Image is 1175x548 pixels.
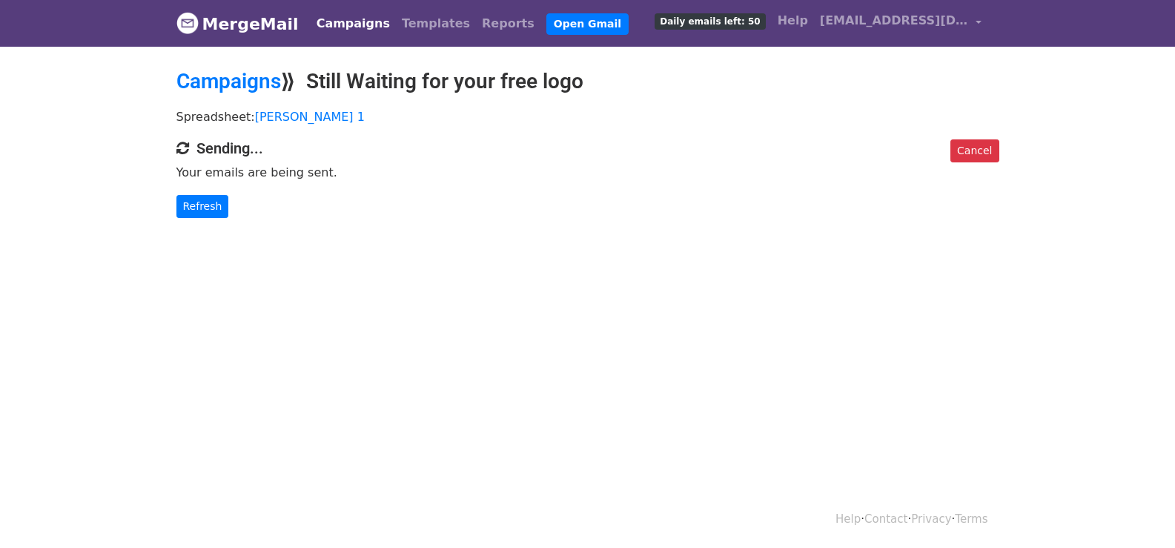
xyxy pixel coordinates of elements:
a: Reports [476,9,540,39]
a: MergeMail [176,8,299,39]
a: Templates [396,9,476,39]
a: Privacy [911,512,951,526]
p: Your emails are being sent. [176,165,999,180]
a: [EMAIL_ADDRESS][DOMAIN_NAME] [814,6,987,41]
a: Campaigns [176,69,281,93]
a: Contact [864,512,907,526]
a: Daily emails left: 50 [649,6,771,36]
h4: Sending... [176,139,999,157]
a: Campaigns [311,9,396,39]
span: [EMAIL_ADDRESS][DOMAIN_NAME] [820,12,968,30]
iframe: Chat Widget [1101,477,1175,548]
a: Cancel [950,139,999,162]
h2: ⟫ Still Waiting for your free logo [176,69,999,94]
a: Terms [955,512,987,526]
span: Daily emails left: 50 [655,13,765,30]
a: Open Gmail [546,13,629,35]
a: Refresh [176,195,229,218]
img: MergeMail logo [176,12,199,34]
a: [PERSON_NAME] 1 [255,110,365,124]
p: Spreadsheet: [176,109,999,125]
a: Help [835,512,861,526]
a: Help [772,6,814,36]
